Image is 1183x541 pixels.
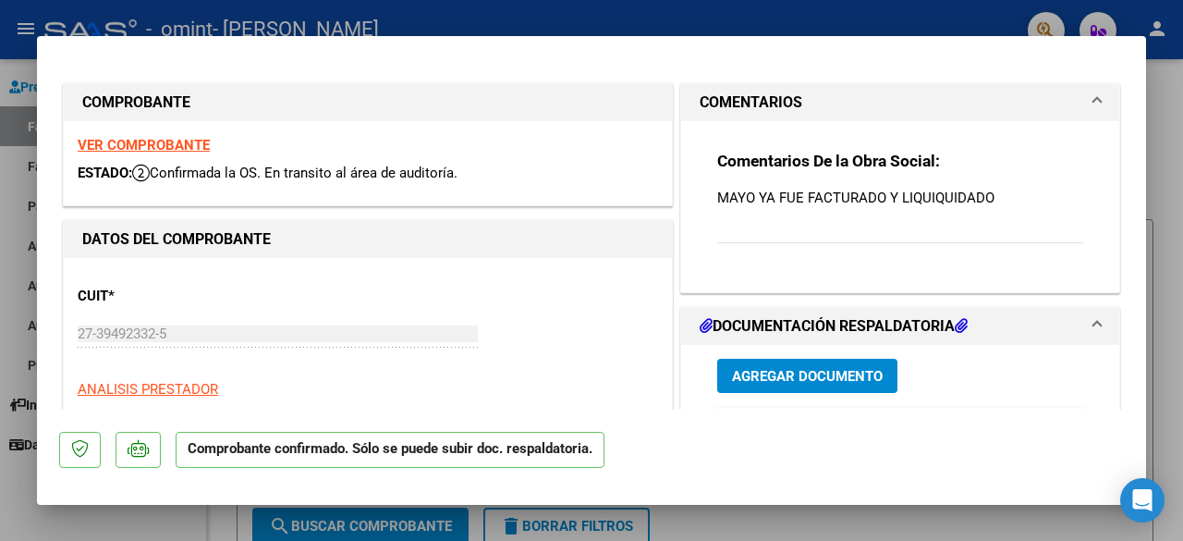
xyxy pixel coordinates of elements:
[78,137,210,154] a: VER COMPROBANTE
[681,84,1119,121] mat-expansion-panel-header: COMENTARIOS
[78,165,132,181] span: ESTADO:
[1022,408,1115,448] datatable-header-cell: Subido
[681,308,1119,345] mat-expansion-panel-header: DOCUMENTACIÓN RESPALDATORIA
[681,121,1119,292] div: COMENTARIOS
[763,408,902,448] datatable-header-cell: Documento
[717,359,897,393] button: Agregar Documento
[132,165,457,181] span: Confirmada la OS. En transito al área de auditoría.
[1120,478,1165,523] div: Open Intercom Messenger
[717,188,1083,208] p: MAYO YA FUE FACTURADO Y LIQUIQUIDADO
[700,92,802,114] h1: COMENTARIOS
[78,286,251,307] p: CUIT
[176,432,604,468] p: Comprobante confirmado. Sólo se puede subir doc. respaldatoria.
[902,408,1022,448] datatable-header-cell: Usuario
[732,368,883,385] span: Agregar Documento
[717,408,763,448] datatable-header-cell: ID
[700,315,968,338] h1: DOCUMENTACIÓN RESPALDATORIA
[717,152,940,170] strong: Comentarios De la Obra Social:
[82,230,271,248] strong: DATOS DEL COMPROBANTE
[78,381,218,398] span: ANALISIS PRESTADOR
[82,93,190,111] strong: COMPROBANTE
